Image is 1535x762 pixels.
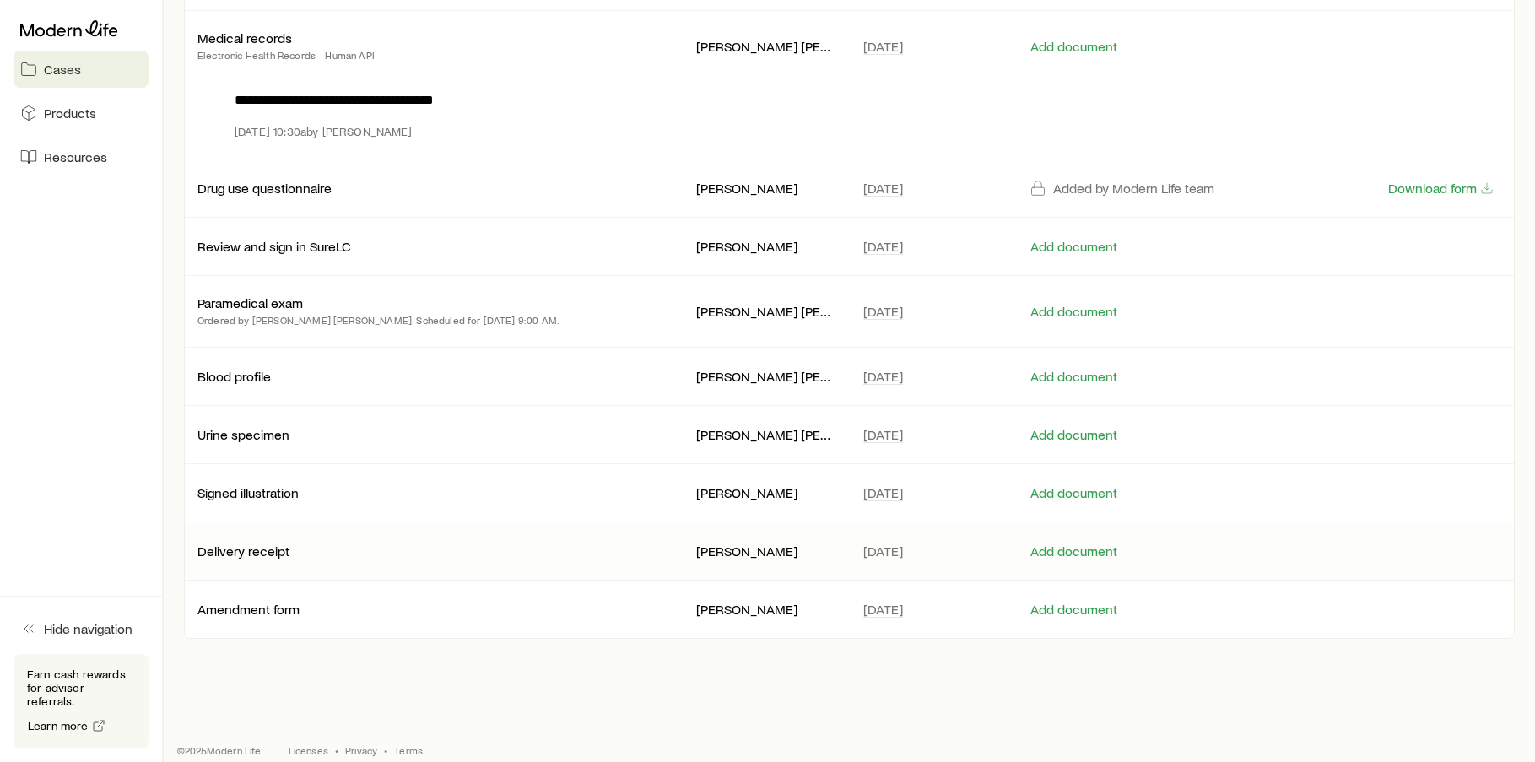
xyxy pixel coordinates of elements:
button: Add document [1030,239,1118,255]
span: [DATE] [863,303,903,320]
button: Hide navigation [14,610,149,647]
button: Add document [1030,369,1118,385]
span: • [335,743,338,757]
span: [DATE] [863,368,903,385]
span: [DATE] [863,543,903,559]
span: [DATE] [863,238,903,255]
p: Blood profile [197,368,271,385]
span: [DATE] [863,180,903,197]
span: [DATE] [863,484,903,501]
p: Delivery receipt [197,543,289,559]
p: Earn cash rewards for advisor referrals. [27,667,135,708]
a: Privacy [345,743,377,757]
button: Download form [1387,181,1494,197]
span: Hide navigation [44,620,132,637]
span: [DATE] [863,426,903,443]
p: Urine specimen [197,426,289,443]
p: Drug use questionnaire [197,180,332,197]
p: [PERSON_NAME] [696,484,835,501]
button: Add document [1030,39,1118,55]
p: [PERSON_NAME] [PERSON_NAME] [696,303,835,320]
p: Signed illustration [197,484,299,501]
p: [DATE] 10:30a by [PERSON_NAME] [235,125,413,138]
p: Added by Modern Life team [1053,180,1214,197]
span: Learn more [28,720,89,732]
span: [DATE] [863,601,903,618]
p: Medical records [197,30,292,46]
p: [PERSON_NAME] [PERSON_NAME] [696,38,835,55]
p: [PERSON_NAME] [696,543,835,559]
p: [PERSON_NAME] [PERSON_NAME] [696,426,835,443]
a: Products [14,95,149,132]
p: [PERSON_NAME] [696,238,835,255]
a: Cases [14,51,149,88]
a: Resources [14,138,149,176]
p: Ordered by [PERSON_NAME] [PERSON_NAME]. Scheduled for [DATE] 9:00 AM. [197,311,559,328]
div: Earn cash rewards for advisor referrals.Learn more [14,654,149,748]
p: Electronic Health Records - Human API [197,46,375,63]
button: Add document [1030,543,1118,559]
span: Cases [44,61,81,78]
p: [PERSON_NAME] [PERSON_NAME] [696,368,835,385]
button: Add document [1030,485,1118,501]
a: Terms [394,743,423,757]
p: [PERSON_NAME] [696,180,835,197]
p: Paramedical exam [197,295,303,311]
button: Add document [1030,304,1118,320]
button: Add document [1030,427,1118,443]
span: [DATE] [863,38,903,55]
span: • [384,743,387,757]
p: [PERSON_NAME] [696,601,835,618]
p: Amendment form [197,601,300,618]
span: Resources [44,149,107,165]
p: © 2025 Modern Life [177,743,262,757]
p: Review and sign in SureLC [197,238,351,255]
a: Licenses [289,743,328,757]
button: Add document [1030,602,1118,618]
span: Products [44,105,96,122]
